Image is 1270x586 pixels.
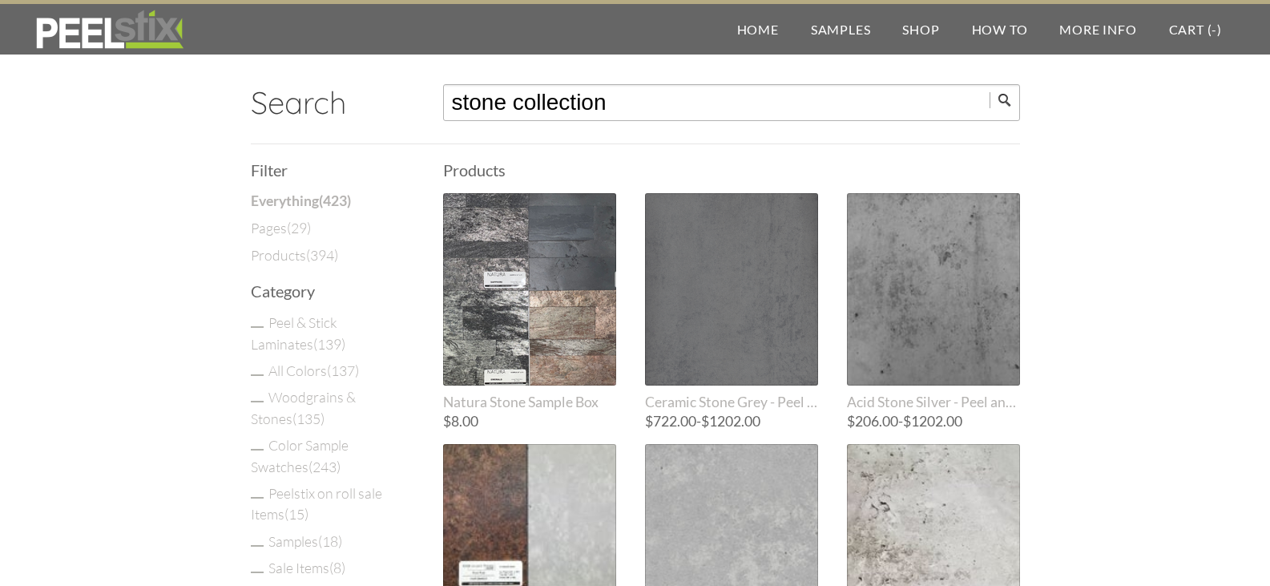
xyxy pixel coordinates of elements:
a: Acid Stone Silver - Peel and Stick [847,193,1020,410]
span: 423 [323,192,347,209]
span: $8.00 [443,413,478,430]
h2: Search [251,84,405,121]
span: 243 [312,458,337,475]
span: ( ) [329,559,345,576]
a: Samples [268,532,342,550]
input: Woodgrains & Stones(135) [251,401,264,402]
input: Samples(18) [251,545,264,547]
input: Peel & Stick Laminates(139) [251,326,264,328]
span: 18 [322,532,338,550]
h3: Products [443,162,1020,178]
span: ( ) [292,410,325,427]
h3: Category [251,283,405,299]
a: Cart (-) [1153,4,1238,55]
a: Everything(423) [251,191,351,212]
a: All Colors [268,362,359,379]
span: - [1212,22,1217,37]
a: Peel & Stick Laminates [251,313,345,352]
h3: Filter [251,162,405,178]
a: Products(394) [251,245,338,265]
a: Natura Stone Sample Box [443,193,616,410]
a: Samples [795,4,887,55]
span: Natura Stone Sample Box [443,394,616,410]
span: ( ) [287,219,311,236]
input: Peelstix on roll sale Items(15) [251,497,264,499]
span: ( ) [313,335,345,353]
a: Peelstix on roll sale Items [251,484,382,523]
a: Color Sample Swatches [251,436,349,475]
span: Acid Stone Silver - Peel and Stick [847,394,1020,410]
input: Submit [990,92,1020,108]
span: ( ) [306,246,338,264]
a: More Info [1043,4,1152,55]
a: Woodgrains & Stones [251,388,356,426]
a: Shop [886,4,955,55]
img: REFACE SUPPLIES [32,10,187,50]
span: ( ) [284,505,308,523]
span: 394 [310,246,334,264]
span: 15 [288,505,304,523]
span: 29 [291,219,307,236]
a: Home [721,4,795,55]
span: ( ) [308,458,341,475]
span: 139 [317,335,341,353]
span: - [645,414,818,429]
span: ( ) [327,362,359,379]
span: - [847,414,1020,429]
span: $206.00 [847,413,898,430]
span: $1202.00 [701,413,760,430]
a: How To [956,4,1044,55]
a: Sale Items [268,559,345,576]
span: ( ) [319,192,351,209]
span: $722.00 [645,413,696,430]
span: 137 [331,362,355,379]
span: 8 [333,559,341,576]
input: All Colors(137) [251,374,264,376]
a: Ceramic Stone Grey - Peel and Stick [645,193,818,410]
span: Ceramic Stone Grey - Peel and Stick [645,394,818,410]
input: Color Sample Swatches(243) [251,449,264,451]
a: Pages(29) [251,217,311,238]
span: $1202.00 [903,413,962,430]
input: Sale Items(8) [251,572,264,573]
span: ( ) [318,532,342,550]
span: 135 [296,410,321,427]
